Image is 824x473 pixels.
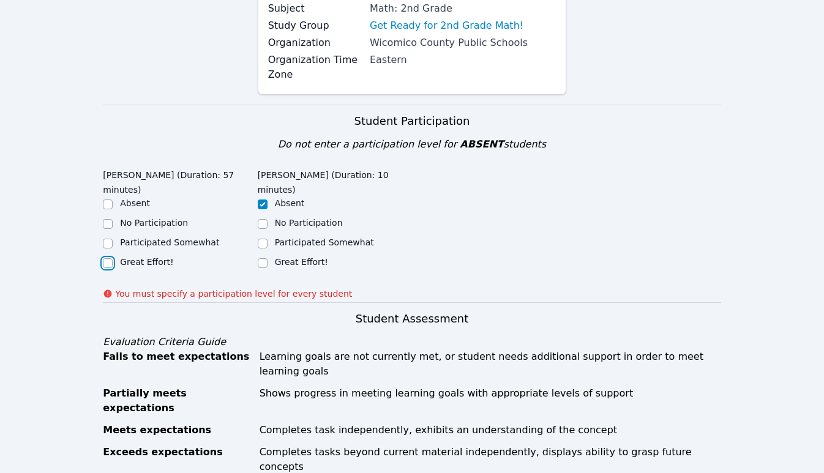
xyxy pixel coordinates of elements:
span: ABSENT [460,138,503,150]
div: Shows progress in meeting learning goals with appropriate levels of support [260,386,721,415]
div: Math: 2nd Grade [370,1,556,16]
label: No Participation [275,218,343,228]
label: Participated Somewhat [275,237,374,247]
div: Do not enter a participation level for students [103,137,721,152]
div: Meets expectations [103,423,252,438]
div: Wicomico County Public Schools [370,35,556,50]
label: Participated Somewhat [120,237,219,247]
label: Absent [275,198,305,208]
label: Study Group [268,18,362,33]
h3: Student Assessment [103,310,721,327]
div: Partially meets expectations [103,386,252,415]
div: Evaluation Criteria Guide [103,335,721,349]
p: You must specify a participation level for every student [115,288,352,300]
label: Organization [268,35,362,50]
div: Completes task independently, exhibits an understanding of the concept [260,423,721,438]
div: Eastern [370,53,556,67]
legend: [PERSON_NAME] (Duration: 57 minutes) [103,164,257,197]
label: Organization Time Zone [268,53,362,82]
h3: Student Participation [103,113,721,130]
div: Fails to meet expectations [103,349,252,379]
legend: [PERSON_NAME] (Duration: 10 minutes) [258,164,412,197]
a: Get Ready for 2nd Grade Math! [370,18,523,33]
label: Great Effort! [120,257,173,267]
label: Great Effort! [275,257,328,267]
label: Absent [120,198,150,208]
label: No Participation [120,218,188,228]
label: Subject [268,1,362,16]
div: Learning goals are not currently met, or student needs additional support in order to meet learni... [260,349,721,379]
